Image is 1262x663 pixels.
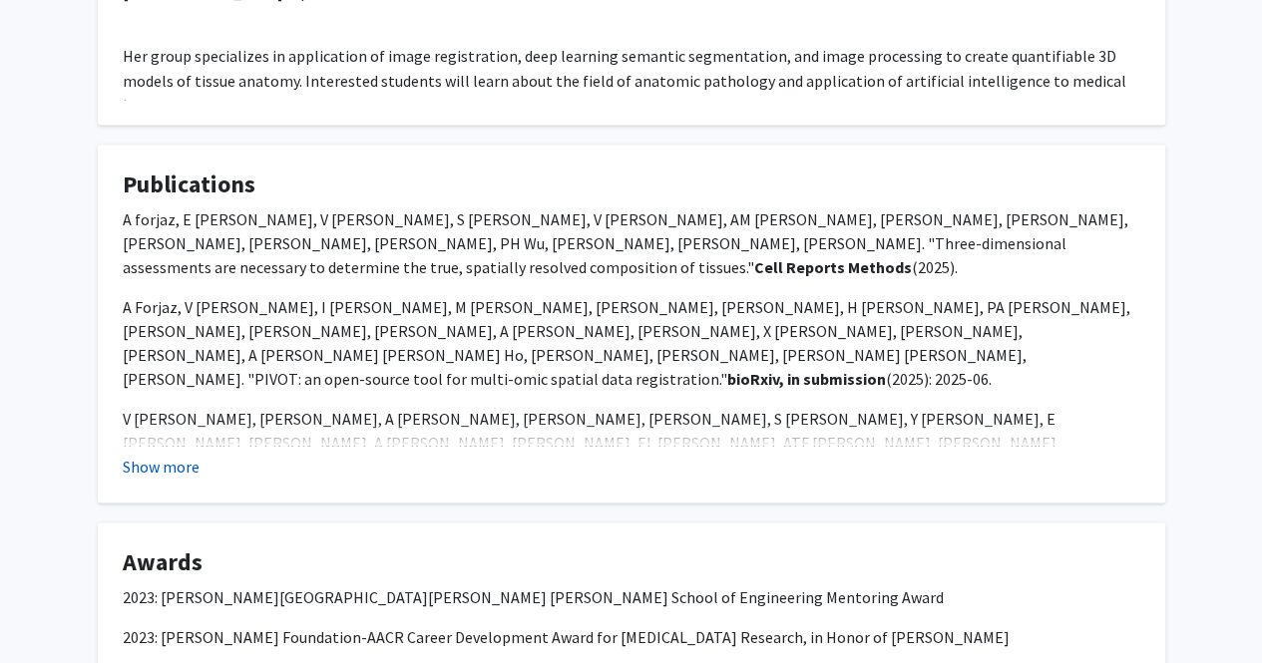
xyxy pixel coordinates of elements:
h4: Awards [123,547,1140,576]
p: A forjaz, E [PERSON_NAME], V [PERSON_NAME], S [PERSON_NAME], V [PERSON_NAME], AM [PERSON_NAME], [... [123,206,1140,278]
p: A Forjaz, V [PERSON_NAME], I [PERSON_NAME], M [PERSON_NAME], [PERSON_NAME], [PERSON_NAME], H [PER... [123,294,1140,390]
p: 2023: [PERSON_NAME] Foundation-AACR Career Development Award for [MEDICAL_DATA] Research, in Hono... [123,624,1140,648]
h4: Publications [123,169,1140,198]
strong: bioRxiv, in submission [727,368,886,388]
strong: Cell Reports Methods [754,256,912,276]
p: 2023: [PERSON_NAME][GEOGRAPHIC_DATA][PERSON_NAME] [PERSON_NAME] School of Engineering Mentoring A... [123,584,1140,608]
p: V [PERSON_NAME], [PERSON_NAME], A [PERSON_NAME], [PERSON_NAME], [PERSON_NAME], S [PERSON_NAME], Y... [123,406,1140,525]
iframe: Chat [15,573,85,648]
p: Her group specializes in application of image registration, deep learning semantic segmentation, ... [123,44,1140,116]
button: Show more [123,454,200,478]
